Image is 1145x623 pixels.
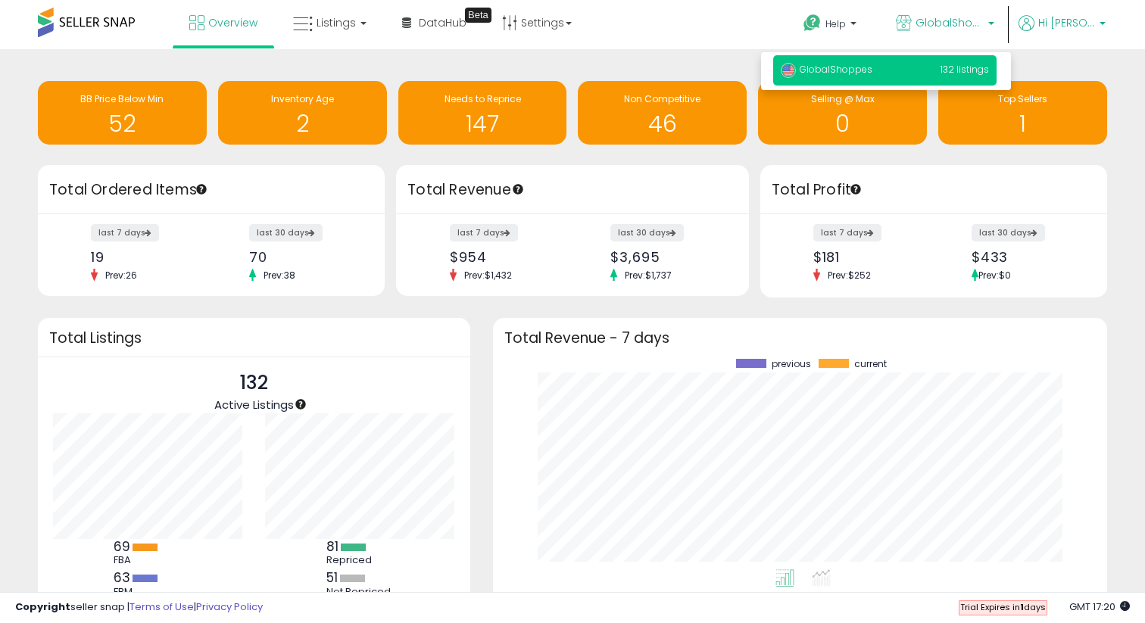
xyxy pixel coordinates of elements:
h3: Total Revenue [407,179,738,201]
a: Hi [PERSON_NAME] [1019,15,1106,49]
b: 81 [326,537,339,556]
span: Prev: $1,432 [457,269,519,282]
div: 19 [91,249,200,265]
div: $3,695 [610,249,722,265]
h1: 1 [946,111,1100,136]
span: Prev: 38 [256,269,303,282]
span: Non Competitive [624,92,700,105]
a: BB Price Below Min 52 [38,81,207,145]
label: last 7 days [450,224,518,241]
span: Listings [317,15,356,30]
label: last 7 days [91,224,159,241]
span: previous [772,359,811,369]
div: $181 [813,249,922,265]
span: Prev: 26 [98,269,145,282]
span: DataHub [419,15,466,30]
div: FBM [114,586,182,598]
div: Tooltip anchor [465,8,491,23]
span: 132 listings [941,63,989,76]
a: Help [791,2,872,49]
span: Top Sellers [998,92,1047,105]
h3: Total Ordered Items [49,179,373,201]
span: Prev: $252 [820,269,878,282]
i: Get Help [803,14,822,33]
span: Help [825,17,846,30]
h3: Total Listings [49,332,459,344]
b: 1 [1020,601,1024,613]
label: last 30 days [610,224,684,241]
label: last 30 days [249,224,323,241]
h1: 147 [406,111,560,136]
span: Selling @ Max [811,92,875,105]
span: Active Listings [214,397,294,413]
strong: Copyright [15,600,70,614]
b: 51 [326,568,338,587]
h1: 46 [585,111,739,136]
a: Privacy Policy [196,600,263,614]
img: usa.png [781,63,796,78]
span: current [854,359,887,369]
span: Hi [PERSON_NAME] [1038,15,1095,30]
div: seller snap | | [15,600,263,615]
b: 63 [114,568,130,587]
div: 70 [249,249,358,265]
span: Prev: $1,737 [617,269,679,282]
span: Needs to Reprice [445,92,521,105]
h1: 0 [766,111,919,136]
a: Needs to Reprice 147 [398,81,567,145]
label: last 7 days [813,224,881,241]
span: BB Price Below Min [80,92,164,105]
div: Tooltip anchor [294,397,307,411]
span: 2025-09-15 17:20 GMT [1069,600,1130,614]
div: Tooltip anchor [511,182,525,196]
h1: 2 [226,111,379,136]
div: Tooltip anchor [195,182,208,196]
span: Prev: $0 [978,269,1011,282]
b: 69 [114,537,130,556]
a: Terms of Use [129,600,194,614]
h3: Total Revenue - 7 days [504,332,1096,344]
div: Tooltip anchor [849,182,863,196]
label: last 30 days [972,224,1045,241]
p: 132 [214,369,294,397]
a: Top Sellers 1 [938,81,1107,145]
div: Repriced [326,554,395,566]
a: Non Competitive 46 [578,81,747,145]
h1: 52 [45,111,199,136]
span: GlobalShoppes [916,15,984,30]
h3: Total Profit [772,179,1096,201]
span: Overview [208,15,257,30]
div: Not Repriced [326,586,395,598]
div: $433 [972,249,1081,265]
span: GlobalShoppes [781,63,872,76]
a: Selling @ Max 0 [758,81,927,145]
span: Trial Expires in days [960,601,1046,613]
div: $954 [450,249,561,265]
div: FBA [114,554,182,566]
a: Inventory Age 2 [218,81,387,145]
span: Inventory Age [271,92,334,105]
